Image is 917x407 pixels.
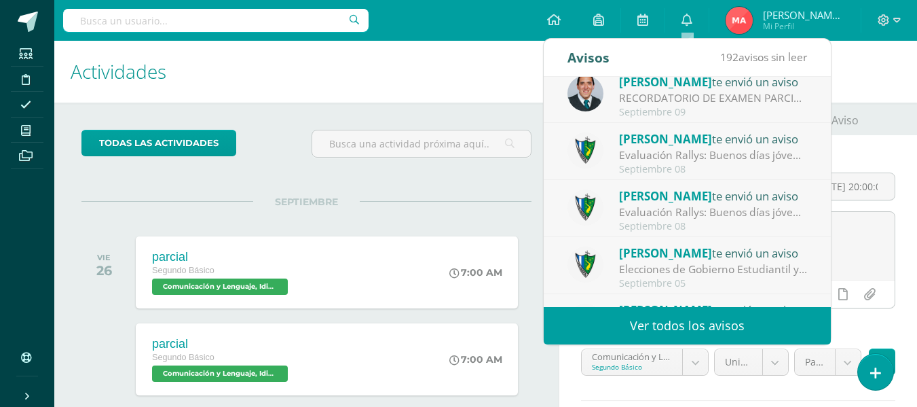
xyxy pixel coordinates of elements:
div: Comunicación y Lenguaje, Idioma Español 'A' [592,349,672,362]
div: te envió un aviso [619,73,808,90]
a: Ver todos los avisos [544,307,831,344]
div: Elecciones de Gobierno Estudiantil y Movimiento Juventud: Buenos días, estimados padres de famili... [619,262,808,277]
span: [PERSON_NAME] de los Angeles [763,8,844,22]
span: [PERSON_NAME] [619,302,712,318]
label: Fecha: [798,157,895,167]
span: Aviso [831,104,859,137]
span: [PERSON_NAME] [619,131,712,147]
div: parcial [152,250,291,264]
div: Septiembre 08 [619,164,808,175]
img: 9f174a157161b4ddbe12118a61fed988.png [567,304,603,340]
div: te envió un aviso [619,244,808,262]
div: Evaluación Rallys: Buenos días jóvenes, es un gusto saludarlos. Por este medio se les solicita ll... [619,147,808,163]
div: VIE [96,253,112,262]
span: [PERSON_NAME] [619,188,712,204]
img: 09f555c855daf529ee510278f1ca1ec7.png [726,7,753,34]
span: [PERSON_NAME] [619,245,712,261]
div: Septiembre 09 [619,107,808,118]
input: Fecha de entrega [798,173,895,200]
a: Parcial (10.0%) [795,349,861,375]
span: Segundo Básico [152,266,214,275]
div: Avisos [567,39,610,76]
a: Unidad 4 [715,349,788,375]
span: Parcial (10.0%) [805,349,825,375]
span: avisos sin leer [720,50,807,65]
span: SEPTIEMBRE [253,196,360,208]
div: Septiembre 05 [619,278,808,289]
img: 9f174a157161b4ddbe12118a61fed988.png [567,132,603,169]
h1: Actividades [71,41,542,103]
span: [PERSON_NAME] [619,74,712,90]
span: Comunicación y Lenguaje, Idioma Español 'B' [152,279,288,295]
div: 7:00 AM [449,266,502,279]
div: 7:00 AM [449,353,502,366]
div: te envió un aviso [619,187,808,205]
input: Busca un usuario... [63,9,369,32]
div: te envió un aviso [619,130,808,147]
img: 9f174a157161b4ddbe12118a61fed988.png [567,190,603,226]
a: Comunicación y Lenguaje, Idioma Español 'A'Segundo Básico [582,349,708,375]
img: 9f174a157161b4ddbe12118a61fed988.png [567,247,603,283]
a: todas las Actividades [81,130,236,156]
span: Mi Perfil [763,20,844,32]
input: Busca una actividad próxima aquí... [312,130,530,157]
div: Septiembre 08 [619,221,808,232]
div: parcial [152,337,291,351]
span: 192 [720,50,738,65]
a: Aviso [800,103,873,135]
span: Segundo Básico [152,353,214,362]
div: te envió un aviso [619,301,808,319]
span: Unidad 4 [725,349,752,375]
div: Evaluación Rallys: Buenos días jóvenes, es un gusto saludarlos. Por este medio se les solicita ll... [619,205,808,220]
img: 2306758994b507d40baaa54be1d4aa7e.png [567,75,603,111]
div: Segundo Básico [592,362,672,372]
span: Comunicación y Lenguaje, Idioma Español 'C' [152,366,288,382]
div: 26 [96,262,112,279]
div: RECORDATORIO DE EXAMEN PARCIAL 10 DE SEPTIEMBRE: Buenas tardes Queridos estudiantes de III C y II... [619,90,808,106]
